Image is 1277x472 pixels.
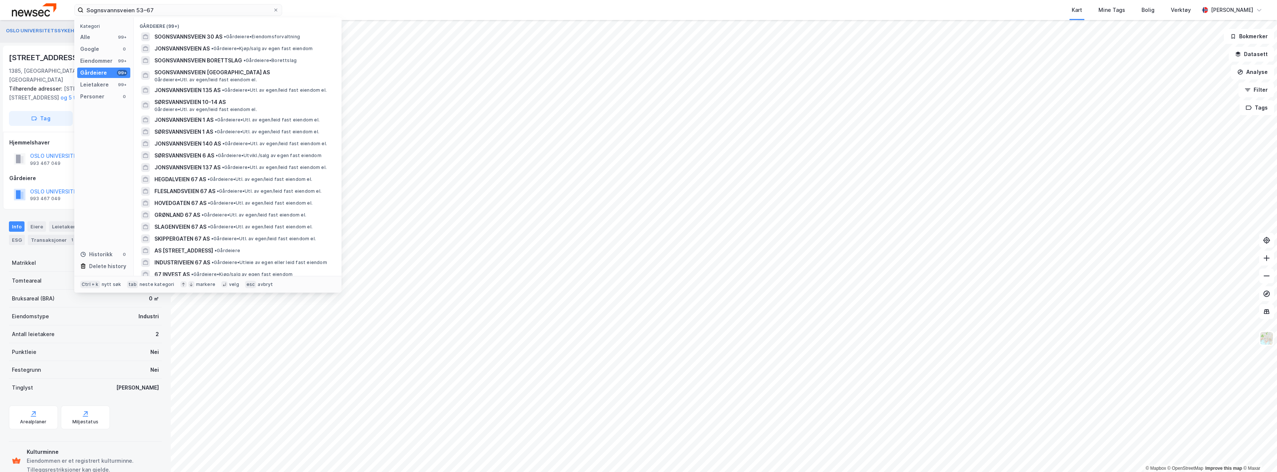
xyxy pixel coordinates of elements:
span: • [222,141,225,146]
div: Info [9,221,25,232]
span: Gårdeiere • Utl. av egen/leid fast eiendom el. [202,212,306,218]
a: OpenStreetMap [1167,466,1203,471]
button: OSLO UNIVERSITETSSYKEHUS HF [6,27,91,35]
span: JONSVANNSVEIEN 1 AS [154,115,213,124]
div: tab [127,281,138,288]
span: Gårdeiere • Utl. av egen/leid fast eiendom el. [154,77,257,83]
span: Gårdeiere • Utvikl./salg av egen fast eiendom [216,153,321,159]
span: • [215,129,217,134]
div: [PERSON_NAME] [116,383,159,392]
button: Tags [1240,100,1274,115]
span: Gårdeiere • Utleie av egen eller leid fast eiendom [212,260,327,266]
span: Gårdeiere • Utl. av egen/leid fast eiendom el. [222,165,327,170]
div: Gårdeiere [80,68,107,77]
div: Kulturminne [27,447,159,456]
div: Festegrunn [12,365,41,374]
span: SKIPPERGATEN 67 AS [154,234,210,243]
div: Leietakere [49,221,90,232]
div: 99+ [117,70,127,76]
div: Kategori [80,23,130,29]
div: Eiendomstype [12,312,49,321]
span: • [222,87,224,93]
iframe: Chat Widget [1240,436,1277,472]
span: JONSVANNSVEIEN AS [154,44,210,53]
div: Miljøstatus [72,419,98,425]
div: 993 467 049 [30,160,61,166]
div: Kart [1072,6,1082,14]
span: JONSVANNSVEIEN 137 AS [154,163,221,172]
div: [STREET_ADDRESS], [STREET_ADDRESS] [9,84,156,102]
div: avbryt [258,281,273,287]
div: Transaksjoner [28,235,79,245]
span: SØRSVANNSVEIEN 10-14 AS [154,98,333,107]
span: SLAGENVEIEN 67 AS [154,222,206,231]
div: 99+ [117,82,127,88]
div: 0 [121,94,127,100]
div: [PERSON_NAME] [1211,6,1253,14]
span: • [215,248,217,253]
button: Datasett [1229,47,1274,62]
div: Bruksareal (BRA) [12,294,55,303]
span: • [202,212,204,218]
span: Gårdeiere • Utl. av egen/leid fast eiendom el. [222,141,327,147]
div: Leietakere [80,80,109,89]
span: HEGDALVEIEN 67 AS [154,175,206,184]
span: 67 INVEST AS [154,270,190,279]
span: Gårdeiere • Utl. av egen/leid fast eiendom el. [154,107,257,113]
button: Filter [1238,82,1274,97]
span: • [217,188,219,194]
div: Arealplaner [20,419,46,425]
div: Gårdeiere [9,174,161,183]
div: Mine Tags [1098,6,1125,14]
span: AS [STREET_ADDRESS] [154,246,213,255]
div: 0 [121,251,127,257]
div: Gårdeiere (99+) [134,17,342,31]
div: Alle [80,33,90,42]
div: Antall leietakere [12,330,55,339]
div: esc [245,281,257,288]
span: Gårdeiere • Kjøp/salg av egen fast eiendom [211,46,313,52]
div: Tomteareal [12,276,42,285]
input: Søk på adresse, matrikkel, gårdeiere, leietakere eller personer [84,4,273,16]
span: Gårdeiere • Utl. av egen/leid fast eiendom el. [208,176,312,182]
span: • [211,46,213,51]
span: • [216,153,218,158]
span: • [215,117,217,123]
img: newsec-logo.f6e21ccffca1b3a03d2d.png [12,3,56,16]
span: Gårdeiere • Utl. av egen/leid fast eiendom el. [215,117,320,123]
div: Delete history [89,262,126,271]
div: 2 [156,330,159,339]
span: Tilhørende adresser: [9,85,64,92]
span: • [208,200,210,206]
span: JONSVANNSVEIEN 135 AS [154,86,221,95]
span: SOGNSVANNSVEIEN BORETTSLAG [154,56,242,65]
span: SOGNSVANNSVEIEN 30 AS [154,32,222,41]
a: Mapbox [1146,466,1166,471]
span: Gårdeiere • Utl. av egen/leid fast eiendom el. [222,87,327,93]
button: Bokmerker [1224,29,1274,44]
span: JONSVANNSVEIEN 140 AS [154,139,221,148]
div: Matrikkel [12,258,36,267]
span: • [244,58,246,63]
div: [STREET_ADDRESS] [9,52,82,64]
span: SØRSVANNSVEIEN 1 AS [154,127,213,136]
div: Tinglyst [12,383,33,392]
div: Personer [80,92,104,101]
span: • [224,34,226,39]
div: Hjemmelshaver [9,138,161,147]
span: INDUSTRIVEIEN 67 AS [154,258,210,267]
span: Gårdeiere • Utl. av egen/leid fast eiendom el. [208,224,313,230]
span: Gårdeiere • Utl. av egen/leid fast eiendom el. [208,200,313,206]
a: Improve this map [1205,466,1242,471]
div: 0 ㎡ [149,294,159,303]
div: 1 [68,236,76,244]
span: • [208,224,210,230]
div: markere [196,281,215,287]
span: Gårdeiere • Utl. av egen/leid fast eiendom el. [217,188,321,194]
div: Nei [150,365,159,374]
div: ESG [9,235,25,245]
img: Z [1260,331,1274,345]
div: Google [80,45,99,53]
span: GRØNLAND 67 AS [154,211,200,219]
div: Verktøy [1171,6,1191,14]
